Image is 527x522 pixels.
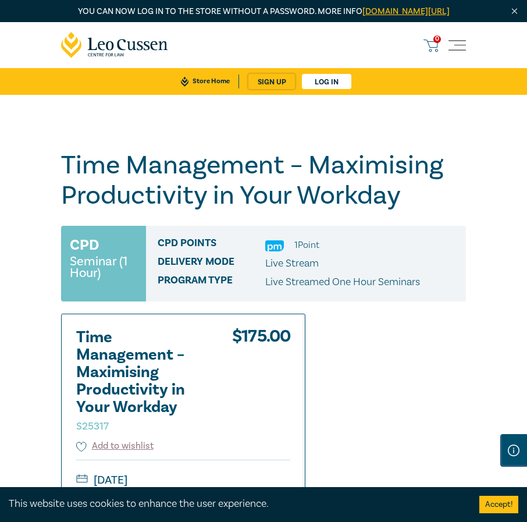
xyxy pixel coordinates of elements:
li: 1 Point [294,237,319,253]
p: Live Streamed One Hour Seminars [265,275,420,290]
span: Delivery Mode [158,256,265,271]
span: 0 [433,35,441,43]
img: Practice Management & Business Skills [265,240,284,251]
span: Program type [158,275,265,290]
button: Accept cookies [479,496,518,513]
div: This website uses cookies to enhance the user experience. [9,496,462,512]
small: [DATE] [76,471,290,489]
p: You can now log in to the store without a password. More info [61,5,466,18]
button: Add to wishlist [76,439,154,453]
img: Close [510,6,519,16]
a: Store Home [172,74,239,88]
img: Information Icon [508,445,519,456]
h3: CPD [70,235,99,255]
a: sign up [248,74,295,89]
h1: Time Management – Maximising Productivity in Your Workday [61,150,466,211]
a: Log in [302,74,351,89]
h2: Time Management – Maximising Productivity in Your Workday [76,329,204,434]
small: S25317 [76,420,109,433]
div: $ 175.00 [232,329,290,439]
span: Live Stream [265,257,319,270]
a: [DOMAIN_NAME][URL] [362,6,450,17]
small: Seminar (1 Hour) [70,255,137,279]
span: CPD Points [158,237,265,253]
button: Toggle navigation [448,37,466,54]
